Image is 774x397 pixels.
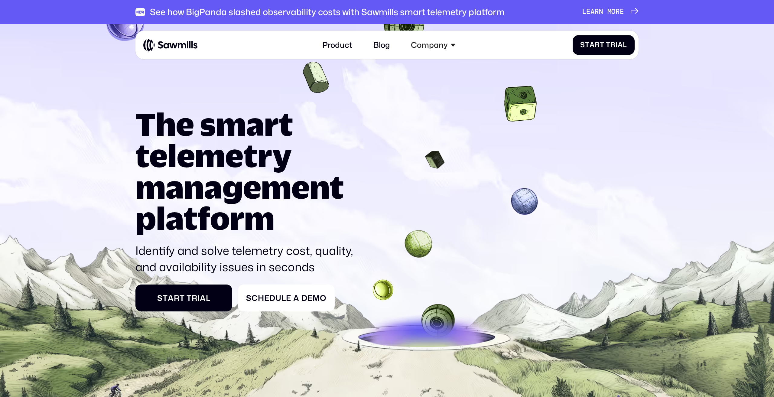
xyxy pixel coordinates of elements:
[252,293,258,303] span: c
[573,35,635,55] a: StartTrial
[301,293,307,303] span: D
[150,7,505,17] div: See how BigPanda slashed observability costs with Sawmills smart telemetry platform
[135,242,360,275] p: Identify and solve telemetry cost, quality, and availability issues in seconds
[238,285,335,311] a: ScheduleaDemo
[174,293,180,303] span: r
[258,293,264,303] span: h
[616,41,618,49] span: i
[585,41,590,49] span: t
[293,293,299,303] span: a
[611,8,616,16] span: o
[281,293,286,303] span: l
[606,41,610,49] span: T
[411,41,448,50] div: Company
[197,293,200,303] span: i
[187,293,192,303] span: T
[620,8,624,16] span: e
[599,8,603,16] span: n
[586,8,590,16] span: e
[580,41,585,49] span: S
[307,293,313,303] span: e
[582,8,639,16] a: Learnmore
[264,293,269,303] span: e
[275,293,281,303] span: u
[590,41,595,49] span: a
[595,41,600,49] span: r
[616,8,620,16] span: r
[405,35,461,56] div: Company
[135,285,232,311] a: StartTrial
[618,41,623,49] span: a
[168,293,174,303] span: a
[313,293,320,303] span: m
[200,293,206,303] span: a
[286,293,291,303] span: e
[610,41,616,49] span: r
[192,293,197,303] span: r
[590,8,595,16] span: a
[595,8,599,16] span: r
[600,41,604,49] span: t
[368,35,395,56] a: Blog
[623,41,627,49] span: l
[320,293,327,303] span: o
[135,108,360,234] h1: The smart telemetry management platform
[157,293,163,303] span: S
[269,293,275,303] span: d
[582,8,587,16] span: L
[180,293,185,303] span: t
[163,293,168,303] span: t
[206,293,210,303] span: l
[246,293,252,303] span: S
[317,35,358,56] a: Product
[607,8,612,16] span: m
